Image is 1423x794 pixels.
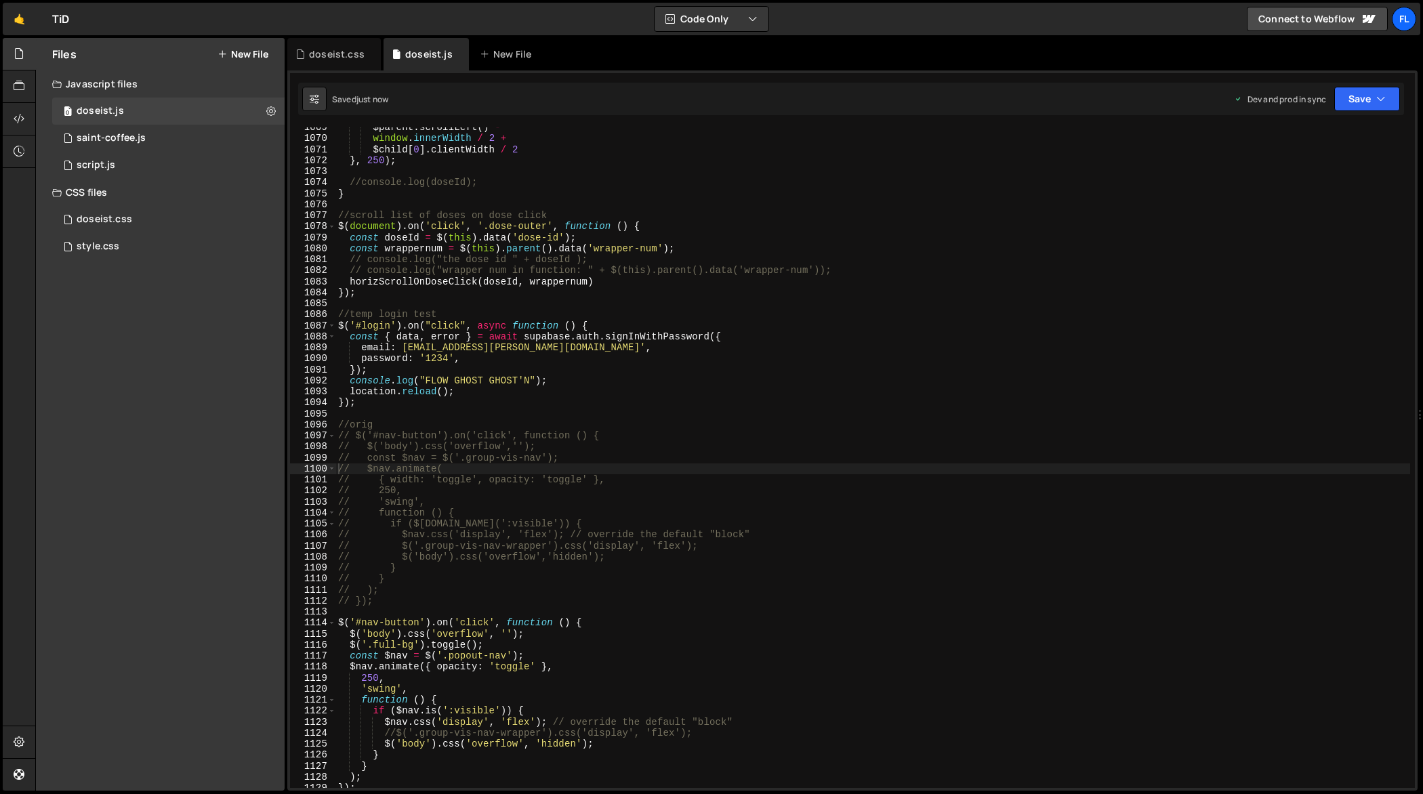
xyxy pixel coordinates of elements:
div: saint-coffee.js [77,132,146,144]
div: 1108 [290,551,336,562]
div: 1103 [290,497,336,507]
button: Save [1334,87,1400,111]
span: 0 [64,107,72,118]
div: 1069 [290,122,336,133]
div: 1077 [290,210,336,221]
div: 1074 [290,177,336,188]
div: 1117 [290,650,336,661]
div: 1123 [290,717,336,728]
div: 1113 [290,606,336,617]
div: doseist.css [309,47,365,61]
div: 1087 [290,320,336,331]
button: New File [218,49,268,60]
div: 1095 [290,409,336,419]
div: 1073 [290,166,336,177]
a: 🤙 [3,3,36,35]
div: 1081 [290,254,336,265]
div: New File [480,47,537,61]
div: 1129 [290,782,336,793]
div: 1097 [290,430,336,441]
div: just now [356,93,388,105]
div: 1070 [290,133,336,144]
div: 1086 [290,309,336,320]
div: 1122 [290,705,336,716]
div: 1088 [290,331,336,342]
div: 1093 [290,386,336,397]
div: 1111 [290,585,336,595]
div: 1106 [290,529,336,540]
div: CSS files [36,179,285,206]
div: 1094 [290,397,336,408]
div: 1079 [290,232,336,243]
div: 1102 [290,485,336,496]
div: 1072 [290,155,336,166]
div: doseist.js [405,47,453,61]
div: 1115 [290,629,336,640]
div: 1091 [290,364,336,375]
div: 1082 [290,265,336,276]
div: 1127 [290,761,336,772]
div: 1083 [290,276,336,287]
div: Javascript files [36,70,285,98]
div: 4604/25434.css [52,233,285,260]
div: 1104 [290,507,336,518]
a: Fl [1392,7,1416,31]
div: 1099 [290,453,336,463]
div: 1080 [290,243,336,254]
div: 4604/37981.js [52,98,285,125]
div: 1078 [290,221,336,232]
div: 1105 [290,518,336,529]
div: 1112 [290,595,336,606]
div: 1096 [290,419,336,430]
div: Dev and prod in sync [1234,93,1326,105]
div: 1118 [290,661,336,672]
div: 1119 [290,673,336,684]
div: TiD [52,11,69,27]
div: 1089 [290,342,336,353]
div: 4604/24567.js [52,152,285,179]
div: 1100 [290,463,336,474]
div: 1076 [290,199,336,210]
div: 1126 [290,749,336,760]
div: 1128 [290,772,336,782]
button: Code Only [655,7,768,31]
div: doseist.js [77,105,124,117]
div: 1120 [290,684,336,694]
div: doseist.css [77,213,132,226]
div: script.js [77,159,115,171]
h2: Files [52,47,77,62]
div: 4604/42100.css [52,206,285,233]
div: 4604/27020.js [52,125,285,152]
div: 1124 [290,728,336,738]
div: 1121 [290,694,336,705]
div: 1092 [290,375,336,386]
div: 1085 [290,298,336,309]
div: 1110 [290,573,336,584]
div: 1071 [290,144,336,155]
div: 1109 [290,562,336,573]
div: 1101 [290,474,336,485]
div: 1107 [290,541,336,551]
div: 1090 [290,353,336,364]
div: 1125 [290,738,336,749]
div: 1084 [290,287,336,298]
div: Saved [332,93,388,105]
div: 1114 [290,617,336,628]
div: 1075 [290,188,336,199]
div: 1098 [290,441,336,452]
div: style.css [77,241,119,253]
a: Connect to Webflow [1247,7,1388,31]
div: 1116 [290,640,336,650]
